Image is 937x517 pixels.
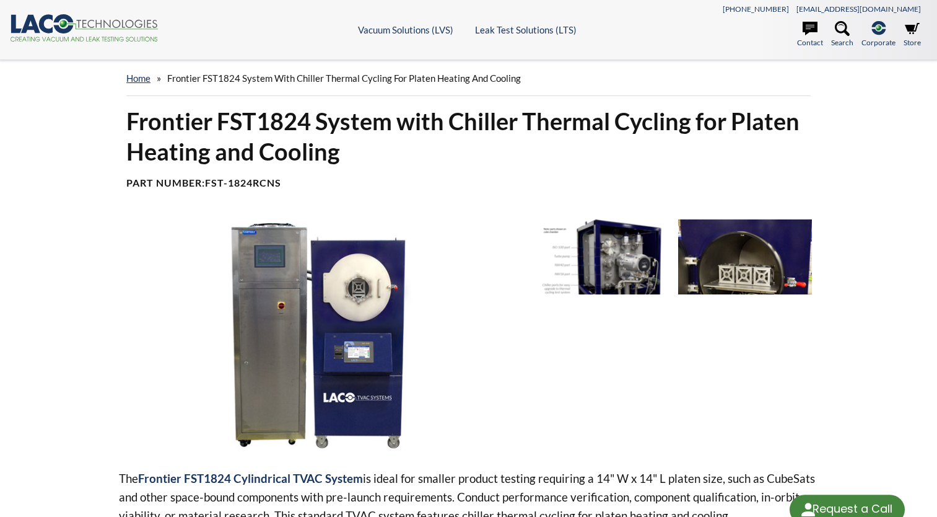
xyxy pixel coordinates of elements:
img: TVAC Thermal Cycling System image [119,219,528,449]
a: [PHONE_NUMBER] [723,4,789,14]
a: home [126,73,150,84]
b: FST-1824RCNS [205,177,281,188]
span: Corporate [861,37,896,48]
span: Frontier FST1824 System with Chiller Thermal Cycling for Platen Heating and Cooling [167,73,521,84]
h4: Part Number: [126,177,811,190]
div: » [126,61,811,96]
img: TVAC Thermal Cycling System Product In Chamber image [678,219,812,294]
a: Store [904,21,921,48]
a: Search [831,21,853,48]
a: Leak Test Solutions (LTS) [475,24,577,35]
img: TVAC Thermal Cycling System, rear view [538,219,672,294]
a: Contact [797,21,823,48]
h1: Frontier FST1824 System with Chiller Thermal Cycling for Platen Heating and Cooling [126,106,811,167]
a: Vacuum Solutions (LVS) [358,24,453,35]
span: Frontier FST1824 Cylindrical TVAC System [138,471,363,485]
a: [EMAIL_ADDRESS][DOMAIN_NAME] [796,4,921,14]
